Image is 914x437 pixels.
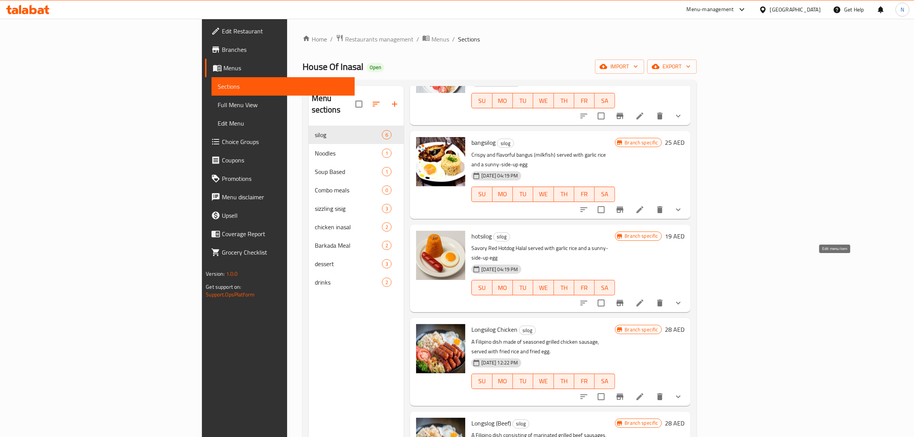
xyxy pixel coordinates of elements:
span: WE [536,282,550,293]
span: Barkada Meal [315,241,382,250]
button: sort-choices [575,294,593,312]
span: TH [557,189,571,200]
span: SU [475,282,489,293]
span: FR [577,189,592,200]
span: FR [577,282,592,293]
span: Branch specific [621,326,661,333]
span: MO [496,376,510,387]
span: Upsell [222,211,349,220]
span: MO [496,189,510,200]
span: TU [516,189,530,200]
span: Branch specific [621,139,661,146]
span: Select to update [593,295,609,311]
li: / [452,35,455,44]
button: Branch-specific-item [611,387,629,406]
a: Full Menu View [212,96,355,114]
a: Menus [205,59,355,77]
div: silog [497,139,514,148]
span: Menu disclaimer [222,192,349,202]
button: FR [574,93,595,108]
a: Sections [212,77,355,96]
a: Edit Menu [212,114,355,132]
button: FR [574,280,595,295]
a: Edit menu item [635,205,645,214]
div: items [382,185,392,195]
div: items [382,167,392,176]
span: Get support on: [206,282,241,292]
div: items [382,149,392,158]
div: dessert3 [309,255,404,273]
div: Noodles1 [309,144,404,162]
button: Branch-specific-item [611,294,629,312]
h6: 25 AED [665,137,684,148]
span: SA [598,189,612,200]
button: SA [595,93,615,108]
button: TH [554,187,574,202]
button: WE [533,374,554,389]
div: sizzling sisig [315,204,382,213]
span: SU [475,189,489,200]
div: silog [512,419,529,429]
span: Restaurants management [345,35,413,44]
span: Select to update [593,202,609,218]
span: N [901,5,904,14]
span: Noodles [315,149,382,158]
span: 1.0.0 [226,269,238,279]
nav: breadcrumb [302,34,697,44]
a: Support.OpsPlatform [206,290,255,300]
span: Coupons [222,156,349,165]
span: TU [516,376,530,387]
span: dessert [315,259,382,268]
span: Select to update [593,108,609,124]
div: items [382,241,392,250]
span: Full Menu View [218,100,349,109]
span: Edit Restaurant [222,26,349,36]
span: SA [598,282,612,293]
svg: Show Choices [674,205,683,214]
button: TH [554,374,574,389]
div: Soup Based [315,167,382,176]
a: Upsell [205,206,355,225]
span: Sections [218,82,349,91]
span: MO [496,282,510,293]
span: chicken inasal [315,222,382,232]
button: TU [513,280,533,295]
span: TU [516,282,530,293]
span: drinks [315,278,382,287]
a: Promotions [205,169,355,188]
img: Longsilog Chicken [416,324,465,373]
span: TH [557,95,571,106]
button: TH [554,280,574,295]
span: 3 [382,260,391,268]
button: WE [533,93,554,108]
span: SA [598,95,612,106]
span: import [601,62,638,71]
button: import [595,60,644,74]
span: Combo meals [315,185,382,195]
span: Open [367,64,384,71]
button: Branch-specific-item [611,200,629,219]
span: 1 [382,150,391,157]
div: drinks2 [309,273,404,291]
span: Version: [206,269,225,279]
button: TU [513,187,533,202]
span: WE [536,95,550,106]
button: MO [493,93,513,108]
a: Edit menu item [635,392,645,401]
button: SU [471,374,492,389]
span: Menus [223,63,349,73]
button: show more [669,200,688,219]
span: WE [536,376,550,387]
button: SA [595,187,615,202]
span: SU [475,376,489,387]
button: FR [574,187,595,202]
span: [DATE] 12:22 PM [478,359,521,366]
a: Restaurants management [336,34,413,44]
span: hotsilog [471,230,492,242]
span: Promotions [222,174,349,183]
span: SU [475,95,489,106]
